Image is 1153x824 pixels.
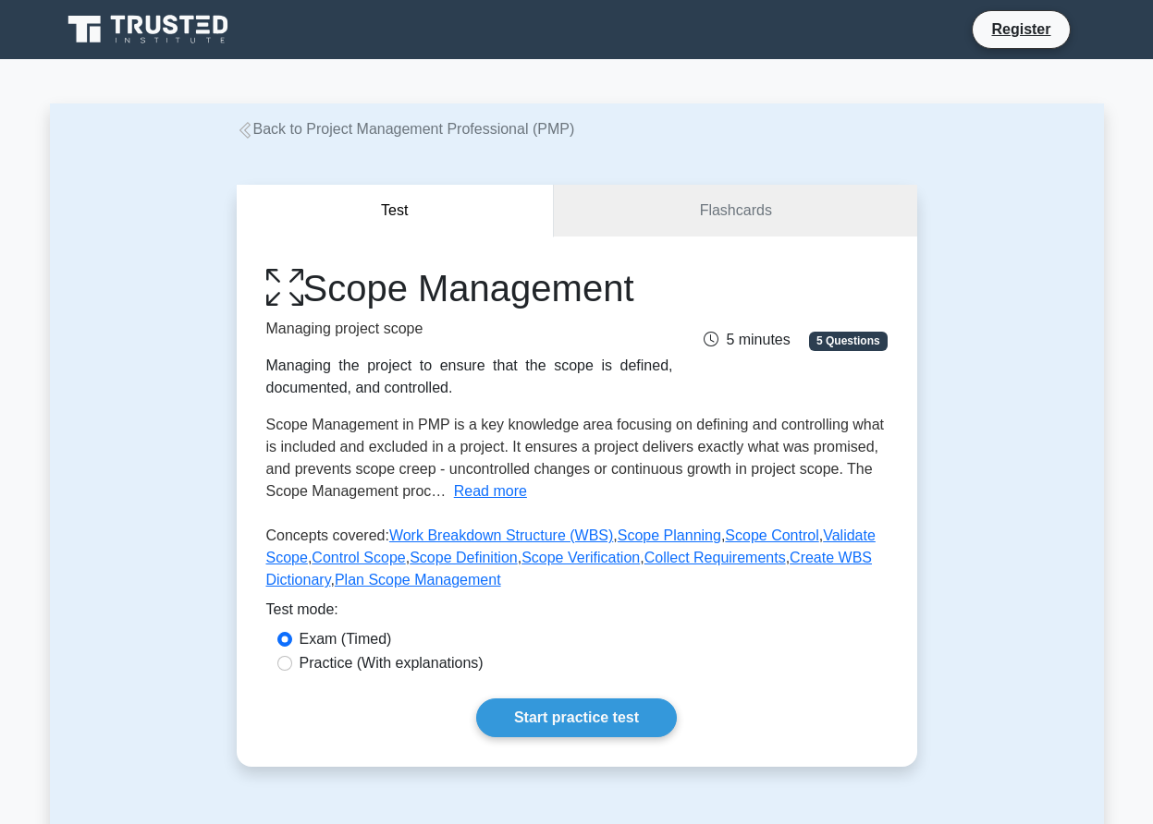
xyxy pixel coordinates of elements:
span: 5 Questions [809,332,887,350]
p: Managing project scope [266,318,673,340]
a: Control Scope [312,550,405,565]
a: Scope Definition [410,550,518,565]
a: Plan Scope Management [335,572,501,588]
a: Start practice test [476,698,677,737]
div: Test mode: [266,599,888,628]
span: 5 minutes [704,332,790,347]
span: Scope Management in PMP is a key knowledge area focusing on defining and controlling what is incl... [266,417,885,499]
a: Scope Verification [521,550,640,565]
p: Concepts covered: , , , , , , , , , [266,525,888,599]
a: Back to Project Management Professional (PMP) [237,121,575,137]
button: Read more [454,480,527,503]
a: Work Breakdown Structure (WBS) [389,527,613,543]
label: Practice (With explanations) [300,652,484,674]
a: Scope Control [725,527,818,543]
a: Flashcards [554,185,916,237]
a: Collect Requirements [644,550,786,565]
div: Managing the project to ensure that the scope is defined, documented, and controlled. [266,355,673,399]
button: Test [237,185,555,237]
a: Scope Planning [618,527,721,543]
a: Register [980,18,1061,41]
a: Validate Scope [266,527,876,565]
label: Exam (Timed) [300,628,392,650]
h1: Scope Management [266,266,673,310]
